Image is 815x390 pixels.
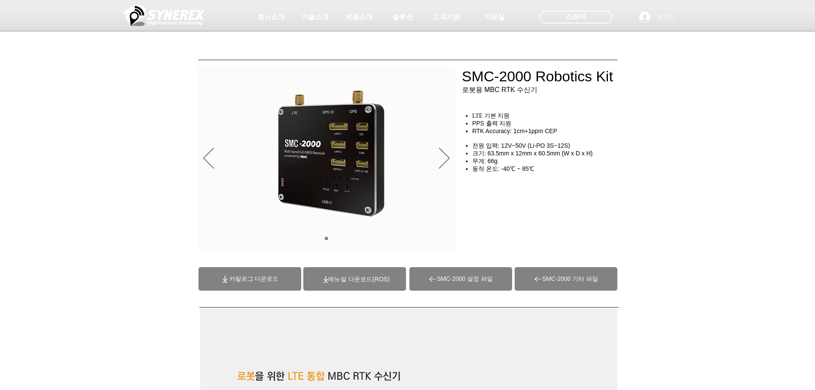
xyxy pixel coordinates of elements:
[472,142,570,149] span: 전원 입력: 12V~50V (Li-PO 3S~12S)
[484,13,505,22] span: 자료실
[250,9,293,26] a: 회사소개
[203,148,214,170] button: 이전
[124,2,205,28] img: 씨너렉스_White_simbol_대지 1.png
[542,275,598,283] span: SMC-2000 기타 파일
[409,267,512,291] a: SMC-2000 설정 파일
[425,9,468,26] a: 고객지원
[325,237,328,240] a: 01
[653,13,677,21] span: 로그인
[328,276,389,283] a: (ROS)메뉴얼 다운로드
[566,12,586,21] span: 스토어
[472,150,593,157] span: 크기: 63.5mm x 12mm x 60.5mm (W x D x H)
[472,128,557,134] span: RTK Accuracy: 1cm+1ppm CEP
[198,66,455,251] div: 슬라이드쇼
[539,11,612,24] div: 스토어
[472,158,498,164] span: 무게: 66g
[338,9,380,26] a: 제품소개
[301,13,329,22] span: 기술소개
[437,275,493,283] span: SMC-2000 설정 파일
[633,9,680,25] button: 로그인
[322,237,332,240] nav: 슬라이드
[381,9,424,26] a: 솔루션
[515,267,617,291] a: SMC-2000 기타 파일
[657,120,815,390] iframe: Wix Chat
[293,9,336,26] a: 기술소개
[229,275,279,283] span: 카탈로그 다운로드
[473,9,516,26] a: 자료실
[472,165,534,172] span: 동작 온도: -40℃ ~ 85℃
[345,13,373,22] span: 제품소개
[276,90,387,218] img: 대지 2.png
[433,13,460,22] span: 고객지원
[439,148,450,170] button: 다음
[199,267,301,291] a: 카탈로그 다운로드
[392,13,413,22] span: 솔루션
[258,13,285,22] span: 회사소개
